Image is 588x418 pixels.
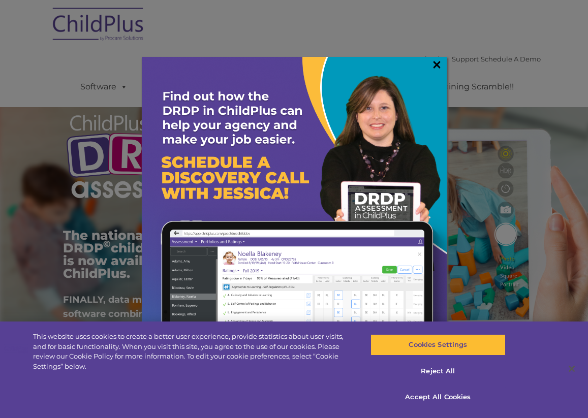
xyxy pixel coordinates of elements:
a: × [431,59,443,70]
button: Reject All [370,361,506,382]
button: Cookies Settings [370,334,506,356]
button: Close [561,358,583,380]
button: Accept All Cookies [370,387,506,408]
div: This website uses cookies to create a better user experience, provide statistics about user visit... [33,332,353,371]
